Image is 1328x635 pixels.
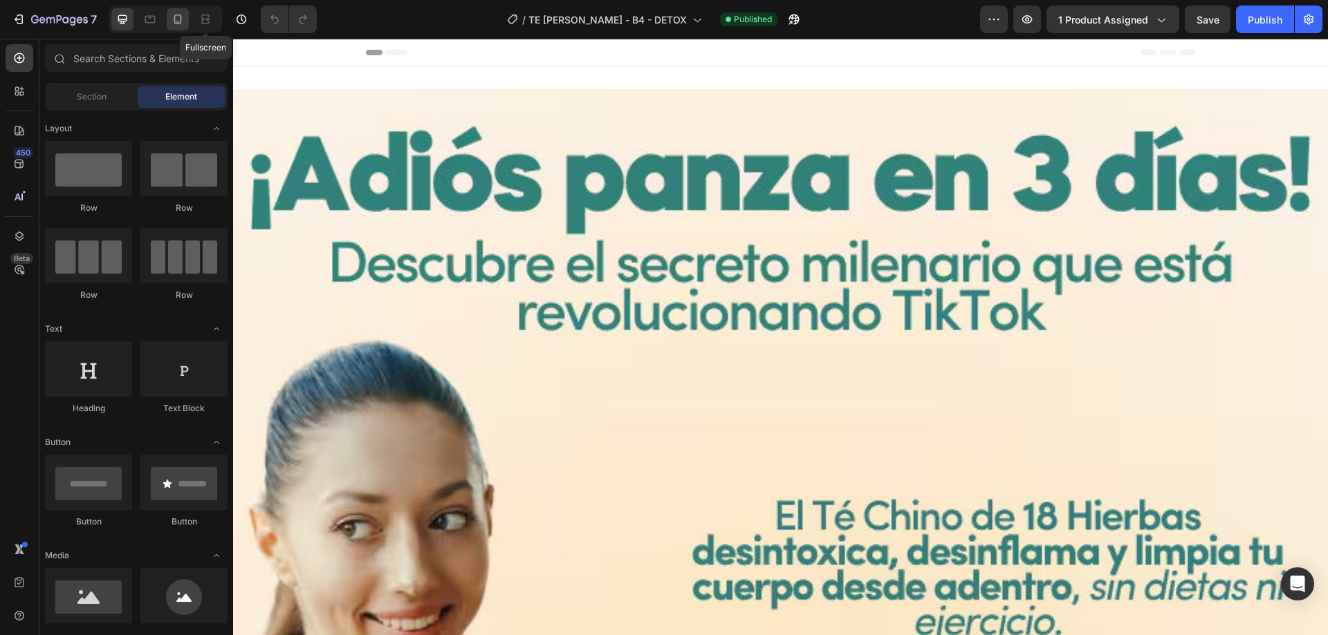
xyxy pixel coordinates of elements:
[1236,6,1294,33] button: Publish
[45,402,132,415] div: Heading
[45,515,132,528] div: Button
[205,318,228,340] span: Toggle open
[10,253,33,264] div: Beta
[140,402,228,415] div: Text Block
[205,431,228,453] span: Toggle open
[45,202,132,214] div: Row
[205,544,228,567] span: Toggle open
[91,11,97,28] p: 7
[1197,14,1219,26] span: Save
[205,117,228,140] span: Toggle open
[45,323,62,335] span: Text
[261,6,317,33] div: Undo/Redo
[6,6,103,33] button: 7
[233,39,1328,635] iframe: Design area
[45,122,72,135] span: Layout
[1058,12,1148,27] span: 1 product assigned
[1281,567,1314,600] div: Open Intercom Messenger
[77,91,107,103] span: Section
[45,44,228,72] input: Search Sections & Elements
[13,147,33,158] div: 450
[140,289,228,301] div: Row
[45,289,132,301] div: Row
[45,436,71,448] span: Button
[45,549,69,562] span: Media
[1046,6,1179,33] button: 1 product assigned
[528,12,687,27] span: TE [PERSON_NAME] - B4 - DETOX
[140,515,228,528] div: Button
[734,13,772,26] span: Published
[522,12,526,27] span: /
[140,202,228,214] div: Row
[1185,6,1230,33] button: Save
[1248,12,1282,27] div: Publish
[165,91,197,103] span: Element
